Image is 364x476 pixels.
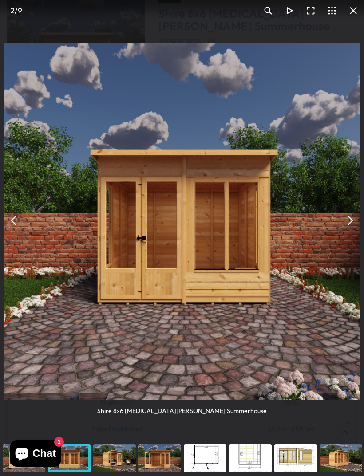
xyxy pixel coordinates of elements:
button: Next [339,210,360,231]
inbox-online-store-chat: Shopify online store chat [7,440,64,469]
div: Shire 8x6 [MEDICAL_DATA][PERSON_NAME] Summerhouse [97,400,267,415]
button: Previous [4,210,25,231]
span: 2 [10,6,15,15]
span: 9 [18,6,22,15]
